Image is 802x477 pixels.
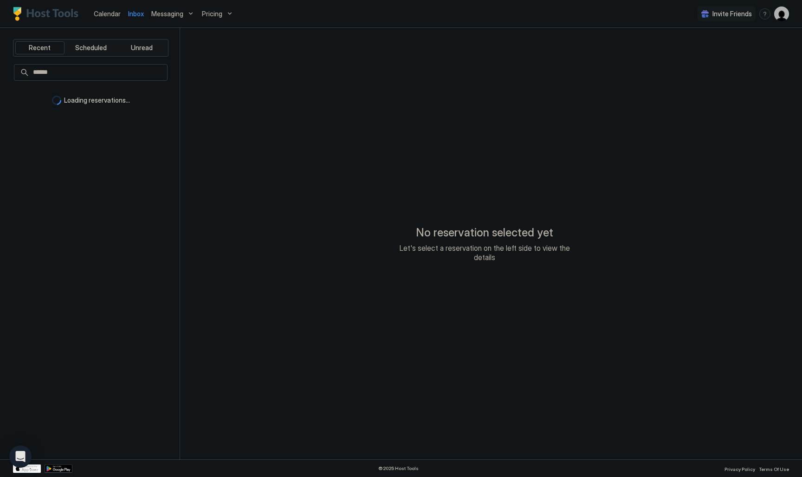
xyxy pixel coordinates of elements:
span: Loading reservations... [64,96,130,105]
div: tab-group [13,39,168,57]
div: menu [759,8,770,20]
div: User profile [774,7,789,21]
a: Privacy Policy [724,464,755,473]
a: Google Play Store [45,464,72,473]
button: Recent [15,41,65,54]
span: Messaging [151,10,183,18]
span: Invite Friends [712,10,752,18]
span: Terms Of Use [759,466,789,472]
span: © 2025 Host Tools [378,465,419,471]
span: No reservation selected yet [416,226,553,240]
a: Calendar [94,9,121,19]
button: Scheduled [66,41,116,54]
div: loading [52,96,61,105]
span: Privacy Policy [724,466,755,472]
button: Unread [117,41,166,54]
span: Recent [29,44,51,52]
span: Unread [131,44,153,52]
span: Calendar [94,10,121,18]
div: Open Intercom Messenger [9,445,32,468]
span: Let's select a reservation on the left side to view the details [392,243,577,262]
a: App Store [13,464,41,473]
span: Inbox [128,10,144,18]
a: Inbox [128,9,144,19]
a: Host Tools Logo [13,7,83,21]
input: Input Field [29,65,167,80]
a: Terms Of Use [759,464,789,473]
span: Scheduled [75,44,107,52]
span: Pricing [202,10,222,18]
